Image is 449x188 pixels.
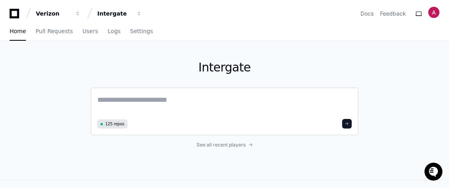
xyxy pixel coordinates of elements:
[428,7,439,18] img: ACg8ocLovNQBmIREo-5IHISiD1wNbuzxsiNtZ4iGsRHNwK1BIhFW6w=s96-c
[27,67,104,74] div: We're offline, we'll be back soon
[130,22,153,41] a: Settings
[83,22,98,41] a: Users
[10,22,26,41] a: Home
[56,83,96,90] a: Powered byPylon
[8,32,145,45] div: Welcome
[79,84,96,90] span: Pylon
[10,29,26,34] span: Home
[360,10,374,18] a: Docs
[108,22,120,41] a: Logs
[136,62,145,71] button: Start new chat
[105,121,124,127] span: 125 repos
[8,59,22,74] img: 1736555170064-99ba0984-63c1-480f-8ee9-699278ef63ed
[108,29,120,34] span: Logs
[35,29,73,34] span: Pull Requests
[8,8,24,24] img: PlayerZero
[83,29,98,34] span: Users
[36,10,70,18] div: Verizon
[130,29,153,34] span: Settings
[35,22,73,41] a: Pull Requests
[94,6,145,21] button: Intergate
[197,142,246,148] span: See all recent players
[97,10,132,18] div: Intergate
[380,10,406,18] button: Feedback
[423,162,445,183] iframe: Open customer support
[33,6,84,21] button: Verizon
[27,59,131,67] div: Start new chat
[91,60,358,75] h1: Intergate
[91,142,358,148] a: See all recent players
